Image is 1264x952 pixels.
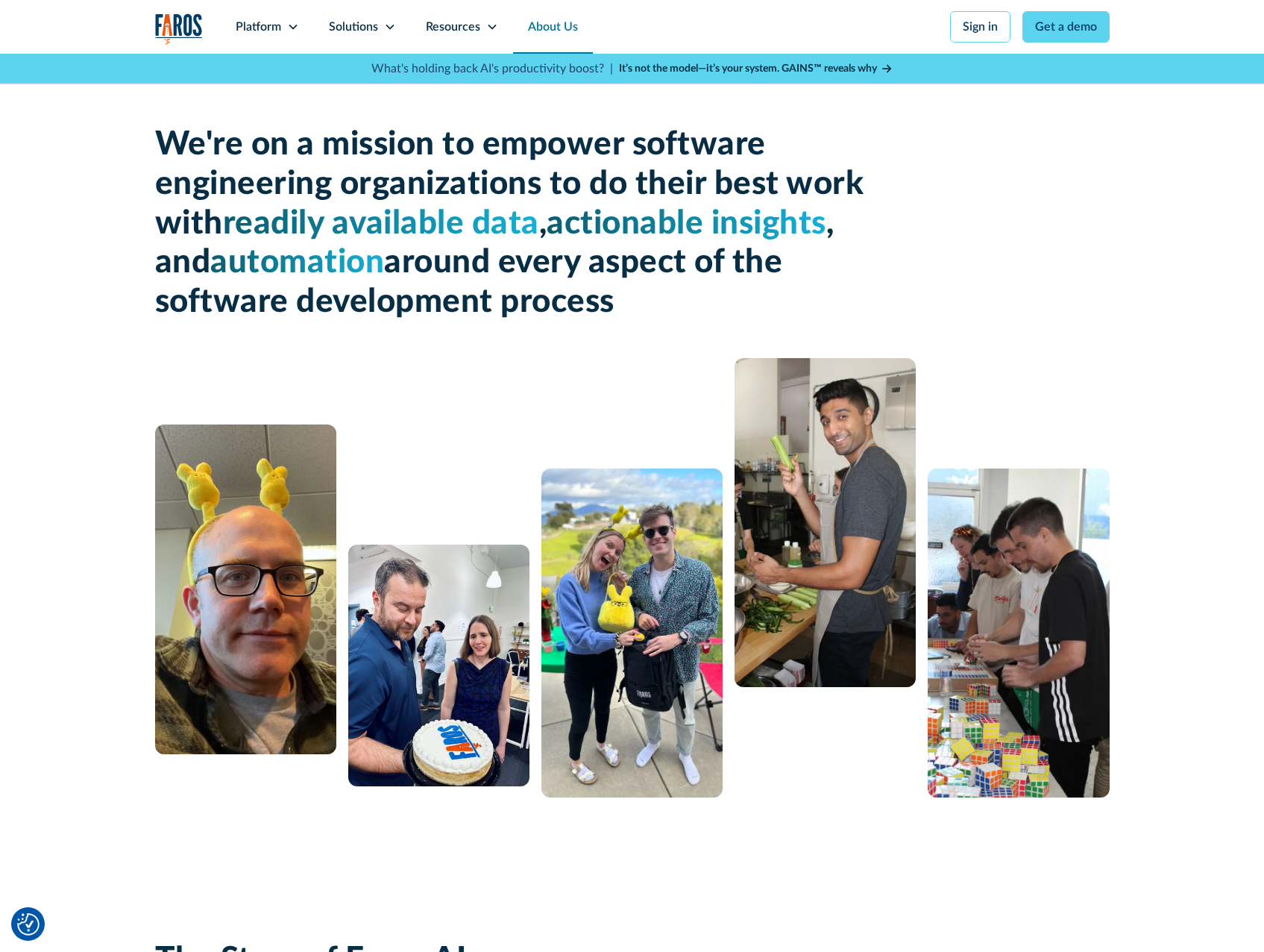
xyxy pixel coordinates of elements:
strong: It’s not the model—it’s your system. GAINS™ reveals why [619,63,877,74]
a: home [155,13,203,44]
span: automation [210,246,384,279]
img: 5 people constructing a puzzle from Rubik's cubes [928,469,1109,798]
h1: We're on a mission to empower software engineering organizations to do their best work with , , a... [155,125,871,322]
img: man cooking with celery [735,358,916,687]
img: Revisit consent button [17,913,40,936]
a: Get a demo [1022,11,1110,43]
div: Solutions [329,18,378,36]
p: What's holding back AI's productivity boost? | [371,60,613,78]
a: Sign in [950,11,1010,43]
a: It’s not the model—it’s your system. GAINS™ reveals why [619,61,893,77]
img: A man and a woman standing next to each other. [541,469,723,798]
img: Logo of the analytics and reporting company Faros. [155,13,203,44]
div: Resources [426,18,480,36]
img: A man with glasses and a bald head wearing a yellow bunny headband. [155,425,336,754]
button: Cookie Settings [17,913,40,936]
span: actionable insights [547,207,826,240]
div: Platform [236,18,281,36]
span: readily available data [223,207,539,240]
